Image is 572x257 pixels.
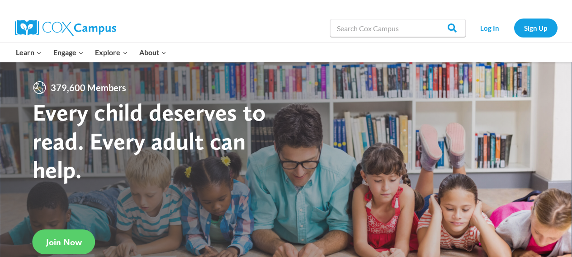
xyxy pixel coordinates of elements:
a: Sign Up [514,19,558,37]
img: Cox Campus [15,20,116,36]
span: Learn [16,47,42,58]
a: Join Now [33,229,95,254]
nav: Secondary Navigation [470,19,558,37]
span: Engage [53,47,84,58]
input: Search Cox Campus [330,19,466,37]
a: Log In [470,19,510,37]
nav: Primary Navigation [10,43,172,62]
span: Join Now [46,237,82,248]
span: Explore [95,47,128,58]
span: 379,600 Members [47,80,130,95]
strong: Every child deserves to read. Every adult can help. [33,98,266,184]
span: About [139,47,166,58]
